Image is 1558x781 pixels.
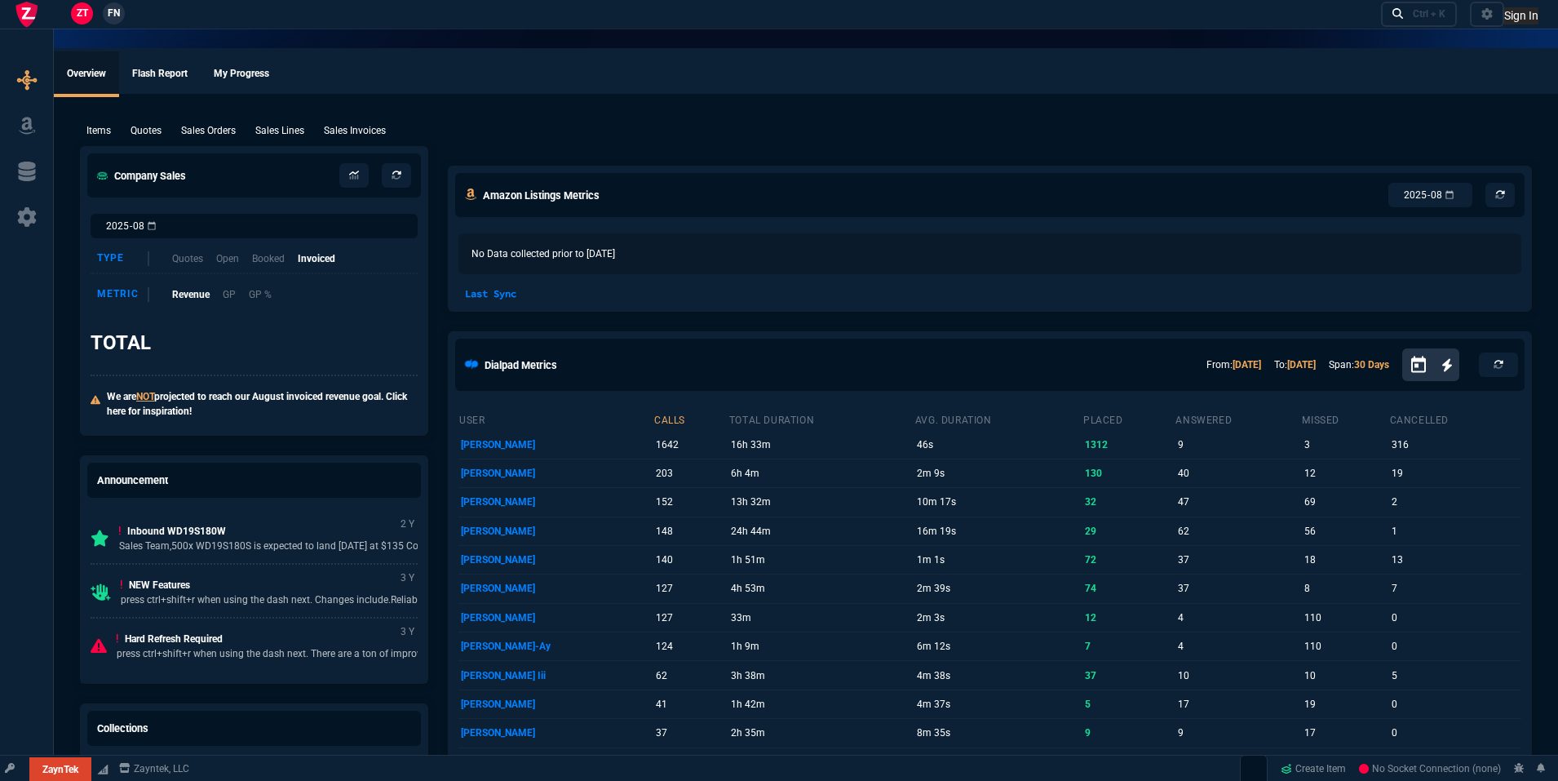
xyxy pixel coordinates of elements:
p: 2m 39s [917,577,1080,600]
p: 3 Y [397,568,418,588]
p: Inbound WD19S180W [119,524,447,539]
p: [PERSON_NAME] [461,490,651,513]
p: 4m 38s [917,664,1080,687]
p: 0 [1392,751,1519,774]
th: user [458,407,653,430]
p: 9 [1085,721,1172,744]
p: 37 [1178,577,1299,600]
p: 1h 28m [731,751,912,774]
div: Type [97,251,149,266]
p: 1h 42m [731,693,912,716]
th: cancelled [1389,407,1521,430]
p: 2m 9s [917,462,1080,485]
p: Tiny Neptune [461,751,651,774]
p: Sales Team,500x WD19S180S is expected to land [DATE] at $135 Cost be... [119,539,447,553]
p: 16 [1085,751,1172,774]
p: 3h 38m [731,664,912,687]
p: Quotes [172,251,203,266]
p: 1m 1s [917,548,1080,571]
div: Metric [97,287,149,302]
p: 1312 [1085,433,1172,456]
p: GP [223,287,236,302]
p: [PERSON_NAME] [461,462,651,485]
p: 10 [1178,664,1299,687]
p: GP % [249,287,272,302]
p: 1h 51m [731,548,912,571]
p: To: [1274,357,1316,372]
p: Items [86,123,111,138]
p: 16h 33m [731,433,912,456]
p: 140 [656,548,725,571]
p: Sales Orders [181,123,236,138]
h5: Dialpad Metrics [485,357,557,373]
p: 2m 3s [917,606,1080,629]
p: 17 [1304,721,1387,744]
a: Overview [54,51,119,97]
a: Create Item [1274,757,1352,781]
p: 19 [1392,462,1519,485]
span: FN [108,6,120,20]
p: 4m 37s [917,693,1080,716]
p: [PERSON_NAME] [461,693,651,716]
a: Flash Report [119,51,201,97]
p: press ctrl+shift+r when using the dash next. There are a ton of improv... [117,646,428,661]
p: 62 [656,664,725,687]
div: Ctrl + K [1413,7,1445,20]
p: 0 [1392,693,1519,716]
p: NEW Features [121,578,435,592]
p: 2m 35s [917,751,1080,774]
p: Hard Refresh Required [117,632,428,646]
p: [PERSON_NAME]-Ay [461,635,651,658]
p: 3 [1304,433,1387,456]
p: 5 [1085,693,1172,716]
p: 33m [731,606,912,629]
button: Open calendar [1409,353,1441,377]
p: 17 [1178,693,1299,716]
p: 4 [1178,606,1299,629]
p: 127 [656,577,725,600]
p: No Data collected prior to [DATE] [458,233,1521,274]
p: 4h 53m [731,577,912,600]
p: 41 [656,693,725,716]
span: No Socket Connection (none) [1359,763,1501,774]
p: Booked [252,251,285,266]
p: 316 [1392,433,1519,456]
p: 0 [1392,721,1519,744]
p: 12 [1304,462,1387,485]
p: 8 [1304,577,1387,600]
p: Invoiced [298,251,335,266]
p: 72 [1085,548,1172,571]
p: 127 [656,606,725,629]
a: msbcCompanyName [114,761,194,776]
p: 130 [1085,462,1172,485]
p: [PERSON_NAME] [461,606,651,629]
p: 13h 32m [731,490,912,513]
p: 16m 19s [917,520,1080,543]
p: 37 [1178,548,1299,571]
a: 30 Days [1354,359,1389,371]
p: Span: [1329,357,1389,372]
p: 12 [1085,606,1172,629]
p: [PERSON_NAME] [461,721,651,744]
p: 18 [1178,751,1299,774]
p: [PERSON_NAME] Iii [461,664,651,687]
p: 203 [656,462,725,485]
p: 47 [1178,490,1299,513]
p: 32 [1085,490,1172,513]
h5: Company Sales [97,168,186,184]
a: [DATE] [1233,359,1261,371]
p: [PERSON_NAME] [461,433,651,456]
p: 7 [1392,577,1519,600]
p: 56 [1304,520,1387,543]
p: 152 [656,490,725,513]
p: [PERSON_NAME] [461,520,651,543]
p: 7 [1085,635,1172,658]
p: 1 [1392,520,1519,543]
p: 46s [917,433,1080,456]
p: Sales Lines [255,123,304,138]
p: 2 [1392,490,1519,513]
h5: Collections [97,721,148,736]
p: 10 [1304,664,1387,687]
p: 3 Y [397,622,418,641]
p: 74 [1085,577,1172,600]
